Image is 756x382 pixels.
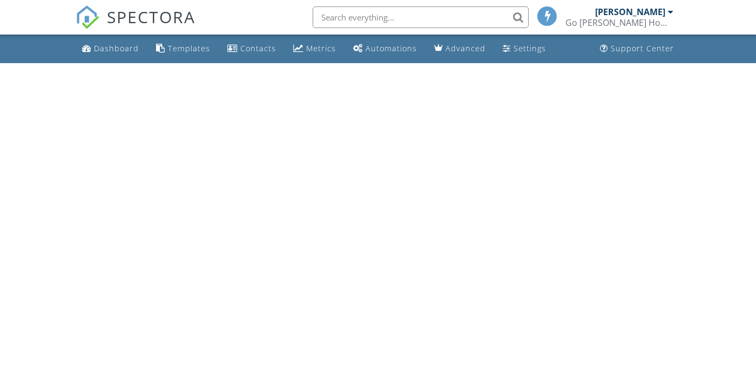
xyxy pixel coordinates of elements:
[240,43,276,53] div: Contacts
[107,5,195,28] span: SPECTORA
[313,6,529,28] input: Search everything...
[366,43,417,53] div: Automations
[78,39,143,59] a: Dashboard
[94,43,139,53] div: Dashboard
[76,15,195,37] a: SPECTORA
[349,39,421,59] a: Automations (Basic)
[306,43,336,53] div: Metrics
[446,43,485,53] div: Advanced
[289,39,340,59] a: Metrics
[223,39,280,59] a: Contacts
[611,43,674,53] div: Support Center
[565,17,673,28] div: Go Conroy Home Inspector LLC
[152,39,214,59] a: Templates
[595,6,665,17] div: [PERSON_NAME]
[596,39,678,59] a: Support Center
[168,43,210,53] div: Templates
[430,39,490,59] a: Advanced
[76,5,99,29] img: The Best Home Inspection Software - Spectora
[514,43,546,53] div: Settings
[498,39,550,59] a: Settings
